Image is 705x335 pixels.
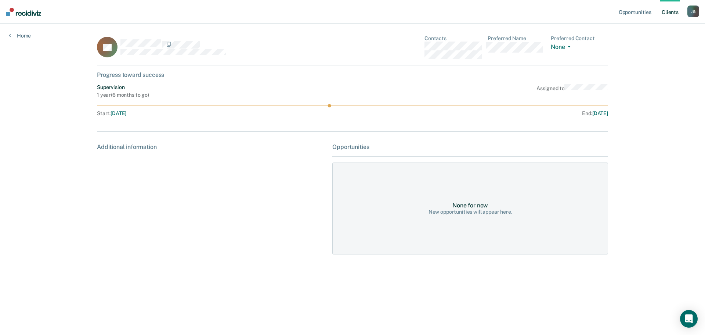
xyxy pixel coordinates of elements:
div: Progress toward success [97,71,608,78]
button: None [551,43,574,52]
dt: Preferred Name [488,35,545,42]
dt: Contacts [424,35,482,42]
div: 1 year ( 6 months to go ) [97,92,149,98]
button: JG [687,6,699,17]
div: None for now [452,202,488,209]
div: Start : [97,110,353,117]
span: [DATE] [111,110,126,116]
div: New opportunities will appear here. [429,209,512,215]
span: [DATE] [592,110,608,116]
div: J G [687,6,699,17]
div: Assigned to [536,84,608,98]
img: Recidiviz [6,8,41,16]
div: Supervision [97,84,149,90]
div: End : [356,110,608,117]
dt: Preferred Contact [551,35,608,42]
div: Additional information [97,143,326,150]
div: Opportunities [332,143,608,150]
div: Open Intercom Messenger [680,310,698,328]
a: Home [9,32,31,39]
